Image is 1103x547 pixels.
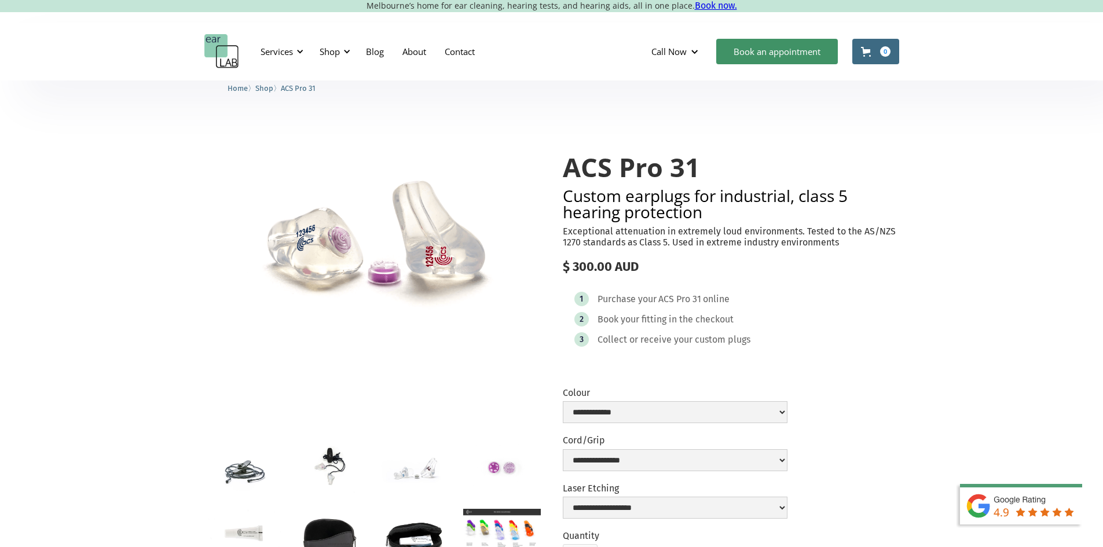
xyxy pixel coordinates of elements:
[204,130,541,361] a: open lightbox
[563,153,899,182] h1: ACS Pro 31
[281,82,316,93] a: ACS Pro 31
[580,315,584,324] div: 2
[716,39,838,64] a: Book an appointment
[563,226,899,248] p: Exceptional attenuation in extremely loud environments. Tested to the AS/NZS 1270 standards as Cl...
[255,84,273,93] span: Shop
[435,35,484,68] a: Contact
[658,293,701,305] div: ACS Pro 31
[281,84,316,93] span: ACS Pro 31
[261,46,293,57] div: Services
[563,259,899,274] div: $ 300.00 AUD
[228,82,248,93] a: Home
[703,293,730,305] div: online
[255,82,273,93] a: Shop
[642,34,710,69] div: Call Now
[563,483,787,494] label: Laser Etching
[852,39,899,64] a: Open cart
[563,387,787,398] label: Colour
[228,84,248,93] span: Home
[598,334,750,346] div: Collect or receive your custom plugs
[255,82,281,94] li: 〉
[563,530,599,541] label: Quantity
[598,314,734,325] div: Book your fitting in the checkout
[254,34,307,69] div: Services
[204,130,541,361] img: ACS Pro 31
[580,335,584,344] div: 3
[563,435,787,446] label: Cord/Grip
[580,295,583,303] div: 1
[320,46,340,57] div: Shop
[377,442,454,499] a: open lightbox
[393,35,435,68] a: About
[228,82,255,94] li: 〉
[880,46,891,57] div: 0
[598,293,657,305] div: Purchase your
[204,442,281,500] a: open lightbox
[291,442,368,493] a: open lightbox
[204,34,239,69] a: home
[357,35,393,68] a: Blog
[563,188,899,220] h2: Custom earplugs for industrial, class 5 hearing protection
[463,442,540,494] a: open lightbox
[313,34,354,69] div: Shop
[651,46,687,57] div: Call Now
